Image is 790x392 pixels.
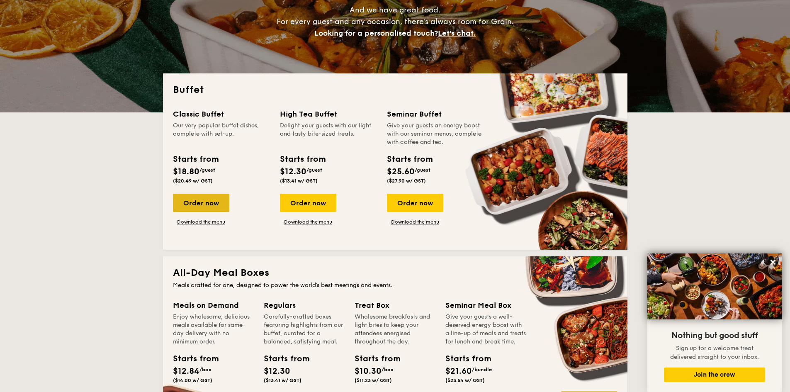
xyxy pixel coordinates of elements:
div: Meals crafted for one, designed to power the world's best meetings and events. [173,281,617,290]
span: /box [199,367,211,373]
button: Join the crew [664,368,765,382]
div: Meals on Demand [173,299,254,311]
img: DSC07876-Edit02-Large.jpeg [647,253,782,319]
div: Seminar Buffet [387,108,484,120]
span: ($13.41 w/ GST) [280,178,318,184]
span: ($23.54 w/ GST) [445,377,485,383]
div: Starts from [173,153,218,166]
span: $25.60 [387,167,415,177]
span: $10.30 [355,366,382,376]
div: Give your guests an energy boost with our seminar menus, complete with coffee and tea. [387,122,484,146]
div: Enjoy wholesome, delicious meals available for same-day delivery with no minimum order. [173,313,254,346]
span: And we have great food. For every guest and any occasion, there’s always room for Grain. [277,5,514,38]
span: /guest [306,167,322,173]
span: $18.80 [173,167,199,177]
div: Starts from [280,153,325,166]
div: Treat Box [355,299,435,311]
span: /box [382,367,394,373]
a: Download the menu [387,219,443,225]
span: Nothing but good stuff [671,331,758,341]
span: Sign up for a welcome treat delivered straight to your inbox. [670,345,759,360]
span: Let's chat. [438,29,476,38]
div: Starts from [173,353,210,365]
div: Our very popular buffet dishes, complete with set-up. [173,122,270,146]
span: ($13.41 w/ GST) [264,377,301,383]
a: Download the menu [173,219,229,225]
div: Order now [173,194,229,212]
span: $12.30 [280,167,306,177]
div: Classic Buffet [173,108,270,120]
span: ($11.23 w/ GST) [355,377,392,383]
span: /guest [415,167,430,173]
div: Seminar Meal Box [445,299,526,311]
h2: All-Day Meal Boxes [173,266,617,280]
div: Starts from [355,353,392,365]
span: /guest [199,167,215,173]
div: Starts from [445,353,483,365]
div: Order now [280,194,336,212]
span: ($14.00 w/ GST) [173,377,212,383]
div: High Tea Buffet [280,108,377,120]
span: ($27.90 w/ GST) [387,178,426,184]
a: Download the menu [280,219,336,225]
div: Regulars [264,299,345,311]
div: Carefully-crafted boxes featuring highlights from our buffet, curated for a balanced, satisfying ... [264,313,345,346]
button: Close [766,256,780,269]
span: ($20.49 w/ GST) [173,178,213,184]
div: Starts from [264,353,301,365]
div: Starts from [387,153,432,166]
span: $21.60 [445,366,472,376]
div: Give your guests a well-deserved energy boost with a line-up of meals and treats for lunch and br... [445,313,526,346]
h2: Buffet [173,83,617,97]
div: Order now [387,194,443,212]
span: /bundle [472,367,492,373]
span: Looking for a personalised touch? [314,29,438,38]
div: Delight your guests with our light and tasty bite-sized treats. [280,122,377,146]
span: $12.84 [173,366,199,376]
div: Wholesome breakfasts and light bites to keep your attendees energised throughout the day. [355,313,435,346]
span: $12.30 [264,366,290,376]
